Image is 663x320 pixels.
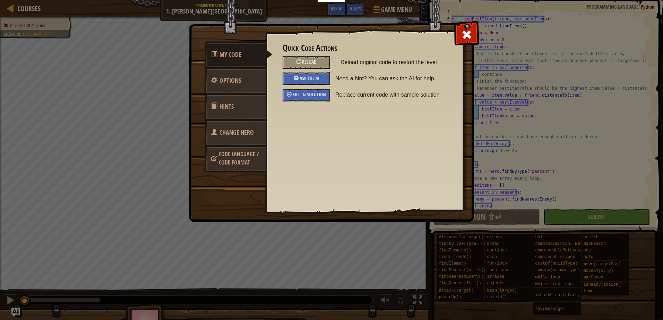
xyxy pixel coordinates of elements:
[300,75,319,81] span: Ask the AI
[219,102,234,111] span: Hints
[219,150,259,166] span: Choose hero, language
[335,72,451,85] span: Need a hint? You can ask the AI for help.
[219,50,241,59] span: Quick Code Actions
[283,89,330,101] div: Fill in solution
[335,89,451,101] span: Replace current code with sample solution
[341,56,446,69] span: Reload original code to restart the level
[219,76,241,85] span: Configure settings
[283,56,330,69] div: Reload original code to restart the level
[283,72,330,85] div: Ask the AI
[293,91,326,98] span: Fill in solution
[302,59,317,65] span: Reload
[219,128,254,137] span: Choose hero, language
[204,67,266,94] a: Options
[283,43,446,53] h3: Quick Code Actions
[204,41,273,68] a: My Code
